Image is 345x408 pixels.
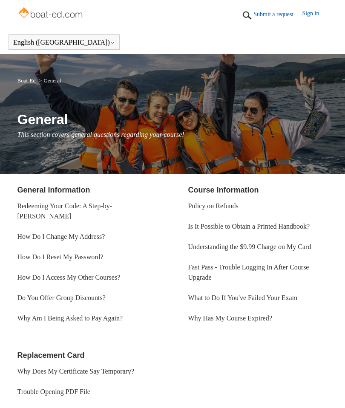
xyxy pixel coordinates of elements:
img: 01HZPCYTXV3JW8MJV9VD7EMK0H [241,9,253,22]
a: How Do I Access My Other Courses? [17,274,121,281]
a: Trouble Opening PDF File [17,388,90,395]
h1: General [17,109,328,130]
a: How Do I Change My Address? [17,233,105,240]
p: This section covers general questions regarding your course! [17,130,328,140]
a: Course Information [188,186,259,194]
li: General [37,77,61,84]
a: Do You Offer Group Discounts? [17,294,106,301]
a: Fast Pass - Trouble Logging In After Course Upgrade [188,263,309,281]
a: Why Does My Certificate Say Temporary? [17,368,135,375]
a: Why Has My Course Expired? [188,314,272,322]
a: Sign in [302,9,328,22]
a: What to Do If You've Failed Your Exam [188,294,297,301]
a: Submit a request [253,10,302,19]
button: English ([GEOGRAPHIC_DATA]) [13,39,115,46]
a: Replacement Card [17,351,85,360]
a: Redeeming Your Code: A Step-by-[PERSON_NAME] [17,202,112,220]
img: Boat-Ed Help Center home page [17,5,85,22]
a: How Do I Reset My Password? [17,253,103,261]
a: Policy on Refunds [188,202,238,210]
li: Boat-Ed [17,77,37,84]
div: Live chat [316,380,339,402]
a: Boat-Ed [17,77,36,84]
a: General Information [17,186,90,194]
a: Is It Possible to Obtain a Printed Handbook? [188,223,310,230]
a: Understanding the $9.99 Charge on My Card [188,243,311,250]
a: Why Am I Being Asked to Pay Again? [17,314,123,322]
